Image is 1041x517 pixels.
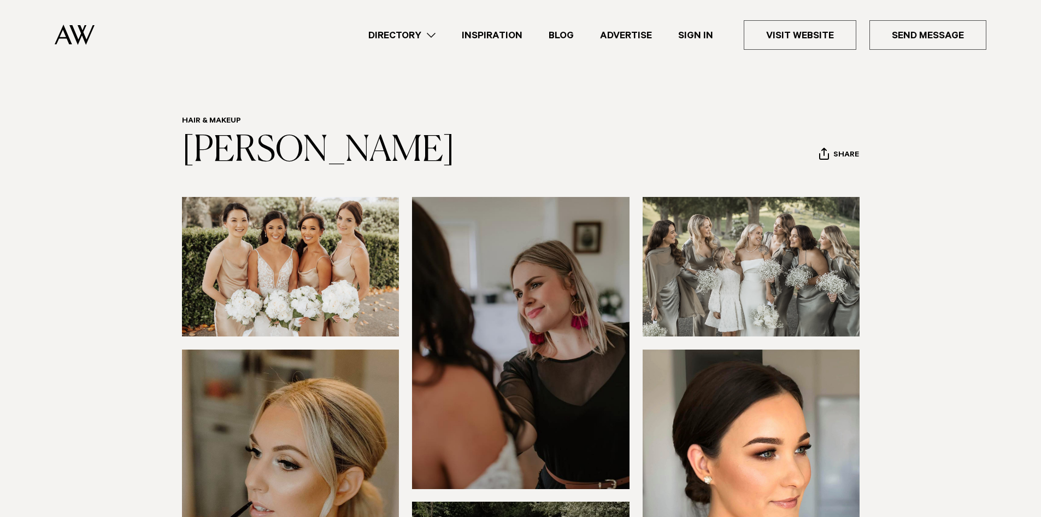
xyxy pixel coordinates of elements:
button: Share [819,147,860,164]
a: Blog [536,28,587,43]
a: Hair & Makeup [182,117,241,126]
a: [PERSON_NAME] [182,133,455,169]
a: Inspiration [449,28,536,43]
a: Advertise [587,28,665,43]
a: Directory [355,28,449,43]
a: Visit Website [744,20,856,50]
img: Auckland Weddings Logo [55,25,95,45]
a: Send Message [869,20,986,50]
a: Sign In [665,28,726,43]
span: Share [833,150,859,161]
